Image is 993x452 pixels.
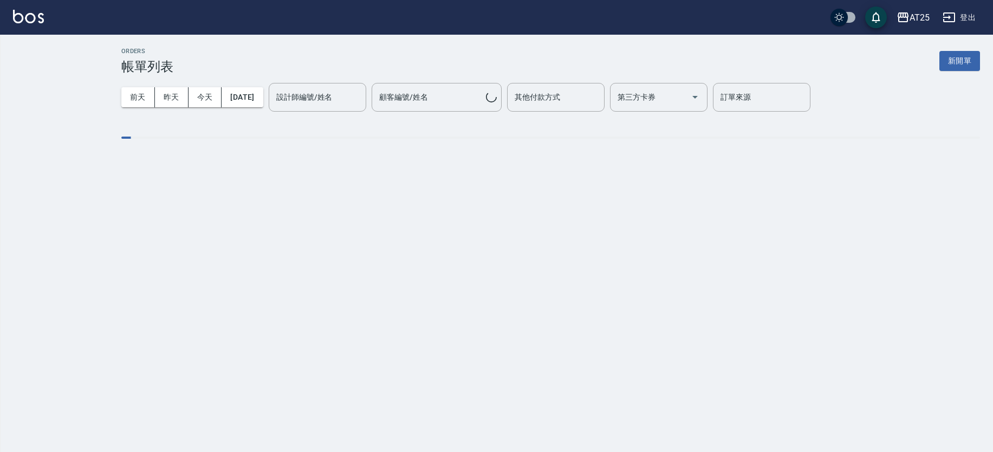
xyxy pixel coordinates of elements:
button: 昨天 [155,87,189,107]
button: save [865,7,887,28]
button: 前天 [121,87,155,107]
button: 今天 [189,87,222,107]
div: AT25 [910,11,930,24]
button: AT25 [892,7,934,29]
h3: 帳單列表 [121,59,173,74]
a: 新開單 [939,55,980,66]
button: Open [686,88,704,106]
button: 新開單 [939,51,980,71]
img: Logo [13,10,44,23]
button: [DATE] [222,87,263,107]
h2: ORDERS [121,48,173,55]
button: 登出 [938,8,980,28]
